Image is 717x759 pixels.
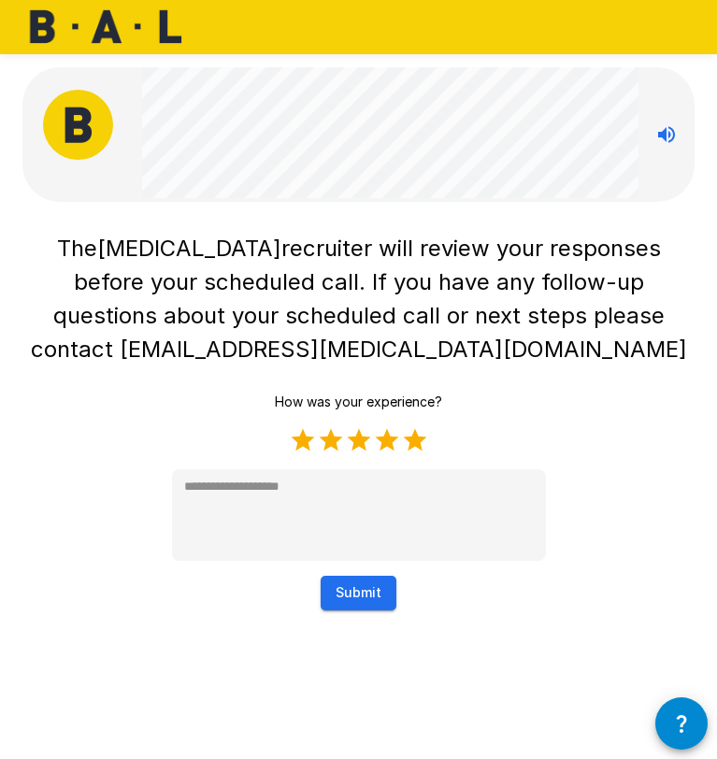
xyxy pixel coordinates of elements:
[321,576,396,610] button: Submit
[43,90,113,160] img: bal_avatar.png
[275,393,442,411] p: How was your experience?
[57,235,97,262] span: The
[31,235,687,363] span: recruiter will review your responses before your scheduled call. If you have any follow-up questi...
[97,235,281,262] span: [MEDICAL_DATA]
[648,116,685,153] button: Stop reading questions aloud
